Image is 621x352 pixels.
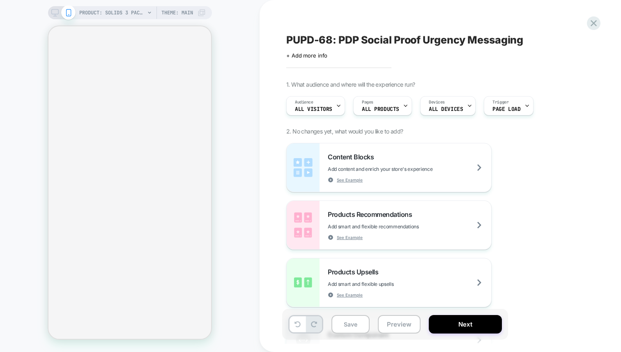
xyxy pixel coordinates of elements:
span: See Example [337,292,363,298]
span: Content Blocks [328,153,378,161]
span: ALL PRODUCTS [362,106,399,112]
span: See Example [337,177,363,183]
span: ALL DEVICES [429,106,463,112]
span: Pages [362,99,373,105]
span: Add smart and flexible upsells [328,281,435,287]
span: Add content and enrich your store's experience [328,166,474,172]
span: Add smart and flexible recommendations [328,223,460,230]
span: 2. No changes yet, what would you like to add? [286,128,403,135]
span: + Add more info [286,52,327,59]
span: 1. What audience and where will the experience run? [286,81,415,88]
span: Devices [429,99,445,105]
button: Save [331,315,370,334]
span: Theme: MAIN [161,6,193,19]
span: Audience [295,99,313,105]
button: Preview [378,315,421,334]
span: Trigger [492,99,508,105]
span: See Example [337,235,363,240]
span: Products Upsells [328,268,382,276]
button: Next [429,315,502,334]
span: PUPD-68: PDP Social Proof Urgency Messaging [286,34,523,46]
span: Page Load [492,106,520,112]
span: PRODUCT: Solids 3 Pack - Black [322180160 mul 95 5 blk 3pk] [79,6,145,19]
span: Products Recommendations [328,210,416,219]
span: All Visitors [295,106,332,112]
